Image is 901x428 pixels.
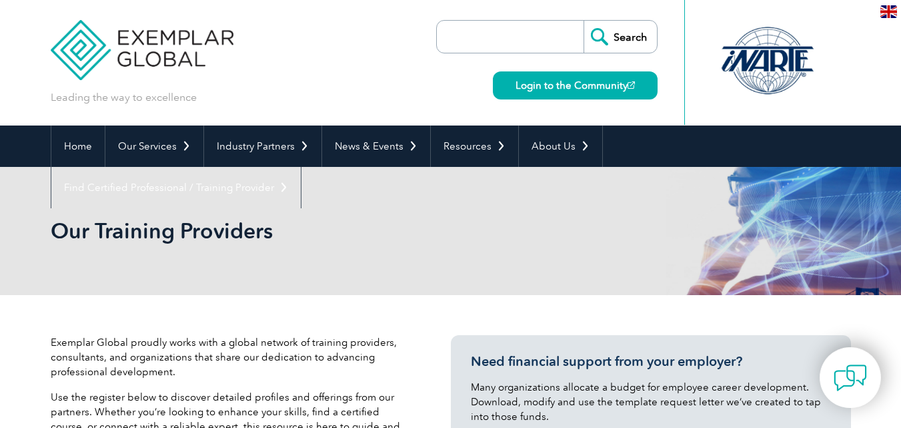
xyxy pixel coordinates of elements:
[471,380,831,424] p: Many organizations allocate a budget for employee career development. Download, modify and use th...
[204,126,321,167] a: Industry Partners
[51,220,611,242] h2: Our Training Providers
[51,335,411,379] p: Exemplar Global proudly works with a global network of training providers, consultants, and organ...
[519,126,602,167] a: About Us
[105,126,203,167] a: Our Services
[322,126,430,167] a: News & Events
[880,5,897,18] img: en
[51,167,301,208] a: Find Certified Professional / Training Provider
[628,81,635,89] img: open_square.png
[834,361,867,395] img: contact-chat.png
[51,126,105,167] a: Home
[471,353,831,370] h3: Need financial support from your employer?
[493,71,658,99] a: Login to the Community
[431,126,518,167] a: Resources
[584,21,657,53] input: Search
[51,90,197,105] p: Leading the way to excellence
